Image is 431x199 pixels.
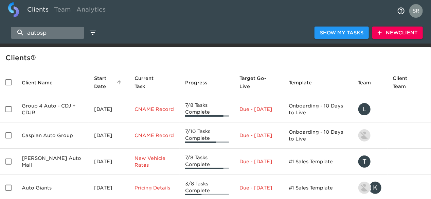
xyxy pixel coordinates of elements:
img: Profile [409,4,423,18]
p: CNAME Record [134,106,174,113]
td: [DATE] [89,122,129,149]
span: Client Team [393,74,426,90]
button: edit [87,27,98,38]
td: Onboarding - 10 Days to Live [283,122,352,149]
span: Team [358,79,380,87]
p: Due - [DATE] [240,184,278,191]
span: Current Task [134,74,165,90]
div: kevin.lo@roadster.com [358,129,382,142]
td: Caspian Auto Group [16,122,89,149]
p: Pricing Details [134,184,174,191]
td: Onboarding - 10 Days to Live [283,96,352,122]
img: kevin.lo@roadster.com [358,129,371,142]
button: NewClient [372,27,423,39]
button: Show My Tasks [315,27,369,39]
td: [DATE] [89,149,129,175]
div: tracy@roadster.com [358,155,382,168]
span: Show My Tasks [320,29,363,37]
span: Client Name [22,79,61,87]
div: T [358,155,371,168]
div: Client s [5,52,428,63]
div: L [358,102,371,116]
td: 7/8 Tasks Complete [180,149,234,175]
td: 7/10 Tasks Complete [180,122,234,149]
button: notifications [393,3,409,19]
span: Calculated based on the start date and the duration of all Tasks contained in this Hub. [240,74,269,90]
img: lowell@roadster.com [358,182,371,194]
span: Current Task [134,74,174,90]
div: K [369,181,382,195]
td: [PERSON_NAME] Auto Mall [16,149,89,175]
p: New Vehicle Rates [134,155,174,168]
a: Team [51,2,74,19]
a: Clients [24,2,51,19]
div: lauren.seimas@roadster.com [358,102,382,116]
span: Start Date [94,74,124,90]
td: [DATE] [89,96,129,122]
input: search [11,27,84,39]
p: Due - [DATE] [240,106,278,113]
svg: This is a list of all of your clients and clients shared with you [31,55,36,60]
span: Template [289,79,321,87]
td: Group 4 Auto - CDJ + CDJR [16,96,89,122]
a: Analytics [74,2,108,19]
p: Due - [DATE] [240,132,278,139]
td: #1 Sales Template [283,149,352,175]
td: 7/8 Tasks Complete [180,96,234,122]
div: lowell@roadster.com, kevin.dodt@roadster.com [358,181,382,195]
img: logo [8,2,19,17]
p: CNAME Record [134,132,174,139]
span: New Client [378,29,417,37]
span: Target Go-Live [240,74,278,90]
p: Due - [DATE] [240,158,278,165]
span: Progress [185,79,216,87]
